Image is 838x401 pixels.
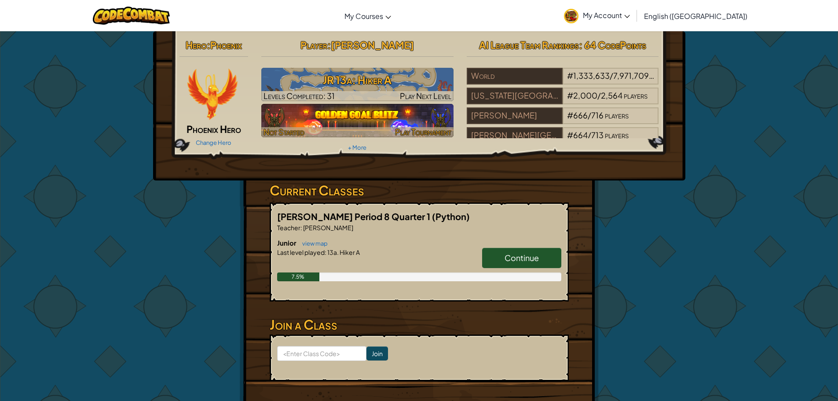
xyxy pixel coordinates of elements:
[605,110,629,120] span: players
[467,76,659,86] a: World#1,333,633/7,971,709players
[277,239,298,247] span: Junior
[588,110,591,120] span: /
[298,240,328,247] a: view map
[467,127,563,144] div: [PERSON_NAME][GEOGRAPHIC_DATA]
[573,130,588,140] span: 664
[344,11,383,21] span: My Courses
[277,272,320,281] div: 7.5%
[573,90,597,100] span: 2,000
[261,68,454,101] a: Play Next Level
[601,90,622,100] span: 2,564
[467,88,563,104] div: [US_STATE][GEOGRAPHIC_DATA] No. 11 in the [GEOGRAPHIC_DATA]
[567,130,573,140] span: #
[339,248,360,256] span: Hiker A
[300,39,327,51] span: Player
[479,39,579,51] span: AI League Team Rankings
[467,68,563,85] div: World
[325,248,326,256] span: :
[261,104,454,137] img: Golden Goal
[196,139,231,146] a: Change Hero
[640,4,752,28] a: English ([GEOGRAPHIC_DATA])
[277,224,300,232] span: Teacher
[395,127,451,137] span: Play Tournament
[270,315,569,335] h3: Join a Class
[644,11,747,21] span: English ([GEOGRAPHIC_DATA])
[624,90,648,100] span: players
[93,7,170,25] img: CodeCombat logo
[366,346,388,361] input: Join
[591,110,604,120] span: 716
[505,253,539,263] span: Continue
[432,211,470,222] span: (Python)
[573,110,588,120] span: 666
[467,136,659,146] a: [PERSON_NAME][GEOGRAPHIC_DATA]#664/713players
[560,2,634,29] a: My Account
[300,224,302,232] span: :
[579,39,646,51] span: : 64 CodePoints
[270,180,569,200] h3: Current Classes
[567,90,573,100] span: #
[348,144,366,151] a: + More
[400,91,451,101] span: Play Next Level
[467,96,659,106] a: [US_STATE][GEOGRAPHIC_DATA] No. 11 in the [GEOGRAPHIC_DATA]#2,000/2,564players
[261,104,454,137] a: Not StartedPlay Tournament
[467,116,659,126] a: [PERSON_NAME]#666/716players
[567,110,573,120] span: #
[613,70,654,81] span: 7,971,709
[186,68,238,121] img: Codecombat-Pets-Phoenix-01.png
[610,70,613,81] span: /
[588,130,591,140] span: /
[210,39,242,51] span: Phoenix
[187,123,241,135] span: Phoenix Hero
[340,4,395,28] a: My Courses
[186,39,207,51] span: Hero
[591,130,604,140] span: 713
[326,248,339,256] span: 13a.
[302,224,353,232] span: [PERSON_NAME]
[277,211,432,222] span: [PERSON_NAME] Period 8 Quarter 1
[605,130,629,140] span: players
[597,90,601,100] span: /
[263,91,335,101] span: Levels Completed: 31
[207,39,210,51] span: :
[564,9,578,23] img: avatar
[261,68,454,101] img: JR 13a: Hiker A
[277,346,366,361] input: <Enter Class Code>
[567,70,573,81] span: #
[327,39,331,51] span: :
[277,248,325,256] span: Last level played
[583,11,630,20] span: My Account
[467,107,563,124] div: [PERSON_NAME]
[263,127,304,137] span: Not Started
[573,70,610,81] span: 1,333,633
[261,70,454,90] h3: JR 13a: Hiker A
[331,39,414,51] span: [PERSON_NAME]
